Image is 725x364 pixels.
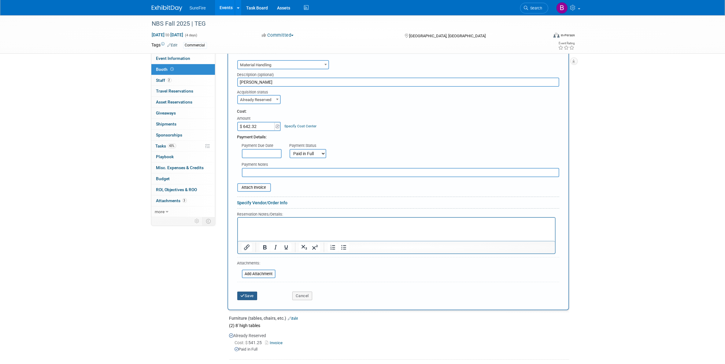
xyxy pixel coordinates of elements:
button: Subscript [299,243,309,252]
a: Invoice [265,340,285,345]
span: 3 [182,198,187,203]
div: Description (optional) [237,69,559,78]
a: Giveaways [151,108,215,118]
span: Shipments [156,122,177,126]
a: Sponsorships [151,130,215,140]
span: Already Reserved [238,96,280,104]
div: Cost: [237,109,559,115]
button: Save [237,292,257,300]
span: ROI, Objectives & ROO [156,187,197,192]
a: Budget [151,173,215,184]
a: Specify Vendor/Order Info [237,200,288,205]
div: Furniture (tables, chairs, etc.) [229,315,569,321]
span: Playbook [156,154,174,159]
span: more [155,209,165,214]
img: Bree Yoshikawa [556,2,568,14]
div: Already Reserved [229,329,569,357]
span: Booth not reserved yet [169,67,175,71]
button: Italic [270,243,280,252]
img: Format-Inperson.png [553,33,560,38]
span: Travel Reservations [156,89,194,93]
span: Asset Reservations [156,100,193,104]
span: Giveaways [156,111,176,115]
button: Underline [281,243,291,252]
div: In-Person [560,33,575,38]
span: [DATE] [DATE] [152,32,184,38]
a: Asset Reservations [151,97,215,107]
span: Misc. Expenses & Credits [156,165,204,170]
div: Attachments: [237,260,276,268]
div: Payment Notes [242,162,559,168]
a: Tasks43% [151,141,215,151]
button: Bullet list [338,243,349,252]
div: Reservation Notes/Details: [237,211,556,217]
a: Search [520,3,548,13]
span: Staff [156,78,172,83]
button: Bold [259,243,270,252]
span: 43% [168,144,176,148]
span: Search [528,6,542,10]
span: SureFire [190,5,206,10]
span: Cost: $ [235,340,249,345]
div: Payment Due Date [242,143,280,149]
span: Material Handling [238,61,328,69]
div: Paid in Full [235,347,569,352]
iframe: Rich Text Area [238,218,555,241]
div: Amount [237,116,282,122]
a: more [151,206,215,217]
button: Cancel [292,292,312,300]
a: Travel Reservations [151,86,215,96]
span: Budget [156,176,170,181]
span: Tasks [156,144,176,148]
span: (4 days) [185,33,198,37]
div: NBS Fall 2025 | TEG [150,18,539,29]
div: Event Format [512,32,575,41]
a: Booth [151,64,215,75]
a: Specify Cost Center [284,124,316,128]
div: Payment Details: [237,131,559,140]
a: Playbook [151,151,215,162]
a: Edit [288,316,298,321]
td: Toggle Event Tabs [202,217,215,225]
span: Booth [156,67,175,72]
img: ExhibitDay [152,5,182,11]
span: Attachments [156,198,187,203]
span: 541.25 [235,340,264,345]
span: Event Information [156,56,190,61]
span: [GEOGRAPHIC_DATA], [GEOGRAPHIC_DATA] [409,34,486,38]
div: Event Rating [558,42,575,45]
td: Personalize Event Tab Strip [192,217,203,225]
span: to [165,32,171,37]
a: Edit [168,43,178,47]
div: Commercial [183,42,207,49]
button: Numbered list [327,243,338,252]
a: Misc. Expenses & Credits [151,162,215,173]
a: Shipments [151,119,215,129]
a: ROI, Objectives & ROO [151,184,215,195]
span: Sponsorships [156,133,183,137]
a: Event Information [151,53,215,64]
button: Committed [260,32,296,38]
div: Acquisition status [237,87,283,95]
div: (2) 8' high tables [229,321,569,329]
span: Material Handling [237,60,329,69]
button: Superscript [309,243,320,252]
span: Already Reserved [237,95,281,104]
span: 2 [167,78,172,82]
div: Payment Status [290,143,331,149]
a: Staff2 [151,75,215,86]
td: Tags [152,42,178,49]
a: Attachments3 [151,195,215,206]
button: Insert/edit link [242,243,252,252]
